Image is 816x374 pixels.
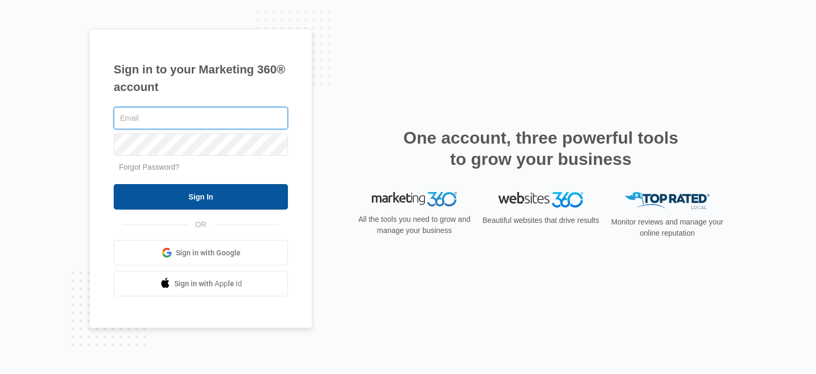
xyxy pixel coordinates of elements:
a: Sign in with Apple Id [114,271,288,296]
h1: Sign in to your Marketing 360® account [114,61,288,96]
a: Forgot Password? [119,163,180,171]
h2: One account, three powerful tools to grow your business [400,127,682,170]
p: Monitor reviews and manage your online reputation [608,217,727,239]
span: Sign in with Apple Id [174,278,242,289]
a: Sign in with Google [114,240,288,265]
span: OR [188,219,214,230]
span: Sign in with Google [176,247,241,259]
p: All the tools you need to grow and manage your business [355,214,474,237]
img: Websites 360 [498,192,583,207]
input: Email [114,107,288,129]
img: Top Rated Local [625,192,710,210]
input: Sign In [114,184,288,210]
img: Marketing 360 [372,192,457,207]
p: Beautiful websites that drive results [481,215,600,227]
